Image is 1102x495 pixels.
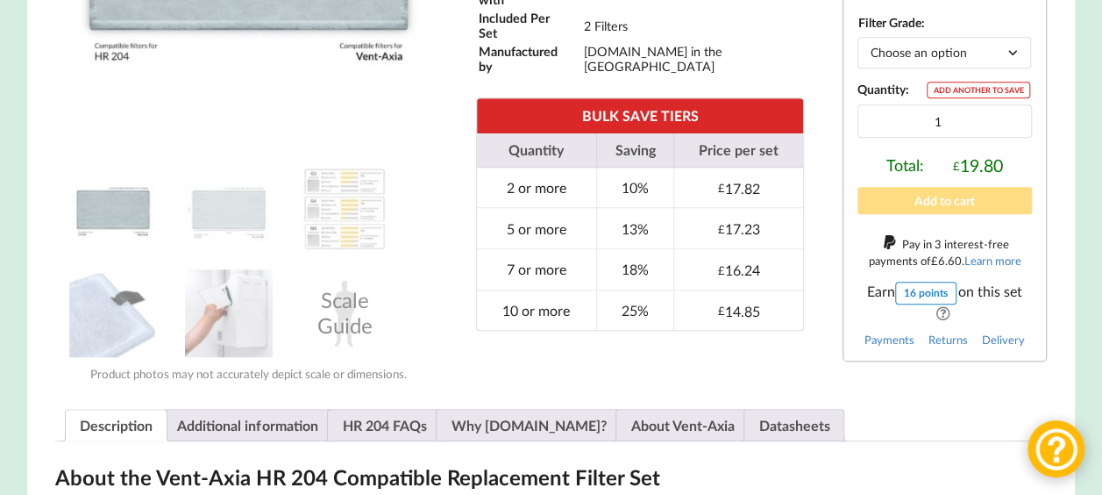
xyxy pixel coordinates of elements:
[55,367,442,381] div: Product photos may not accurately depict scale or dimensions.
[758,410,829,441] a: Datasheets
[477,248,596,290] td: 7 or more
[717,263,724,277] span: £
[477,98,803,133] th: BULK SAVE TIERS
[478,43,581,75] td: Manufactured by
[953,159,960,173] span: £
[717,180,759,197] div: 17.82
[857,282,1032,321] span: Earn on this set
[864,333,914,347] a: Payments
[477,168,596,208] td: 2 or more
[185,269,273,357] img: Installing an MVHR Filter
[717,181,724,195] span: £
[963,254,1020,268] a: Learn more
[596,133,673,168] th: Saving
[982,333,1025,347] a: Delivery
[717,304,724,318] span: £
[928,333,968,347] a: Returns
[478,10,581,41] td: Included Per Set
[185,165,273,253] img: Dimensions and Filter Grade of the Vent-Axia HR 204 Compatible MVHR Filter Replacement Set from M...
[858,15,921,30] label: Filter Grade
[69,269,157,357] img: MVHR Filter with a Black Tag
[673,133,803,168] th: Price per set
[930,254,937,268] span: £
[69,165,157,253] img: Vent-Axia HR 204 Compatible MVHR Filter Replacement Set from MVHR.shop
[55,464,1046,491] h2: About the Vent-Axia HR 204 Compatible Replacement Filter Set
[596,168,673,208] td: 10%
[857,187,1032,214] button: Add to cart
[868,237,1020,268] span: Pay in 3 interest-free payments of .
[927,82,1030,98] div: ADD ANOTHER TO SAVE
[895,282,956,305] div: 16 points
[630,410,734,441] a: About Vent-Axia
[717,303,759,319] div: 14.85
[582,10,802,41] td: 2 Filters
[342,410,426,441] a: HR 204 FAQs
[477,133,596,168] th: Quantity
[451,410,606,441] a: Why [DOMAIN_NAME]?
[80,410,153,441] a: Description
[301,269,388,357] div: Scale Guide
[596,290,673,331] td: 25%
[953,155,1003,176] div: 19.80
[717,222,724,236] span: £
[857,104,1032,138] input: Product quantity
[177,410,317,441] a: Additional information
[301,165,388,253] img: A Table showing a comparison between G3, G4 and M5 for MVHR Filters and their efficiency at captu...
[717,262,759,278] div: 16.24
[477,207,596,248] td: 5 or more
[582,43,802,75] td: [DOMAIN_NAME] in the [GEOGRAPHIC_DATA]
[717,220,759,237] div: 17.23
[596,207,673,248] td: 13%
[886,155,924,176] span: Total:
[596,248,673,290] td: 18%
[930,254,961,268] div: 6.60
[477,290,596,331] td: 10 or more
